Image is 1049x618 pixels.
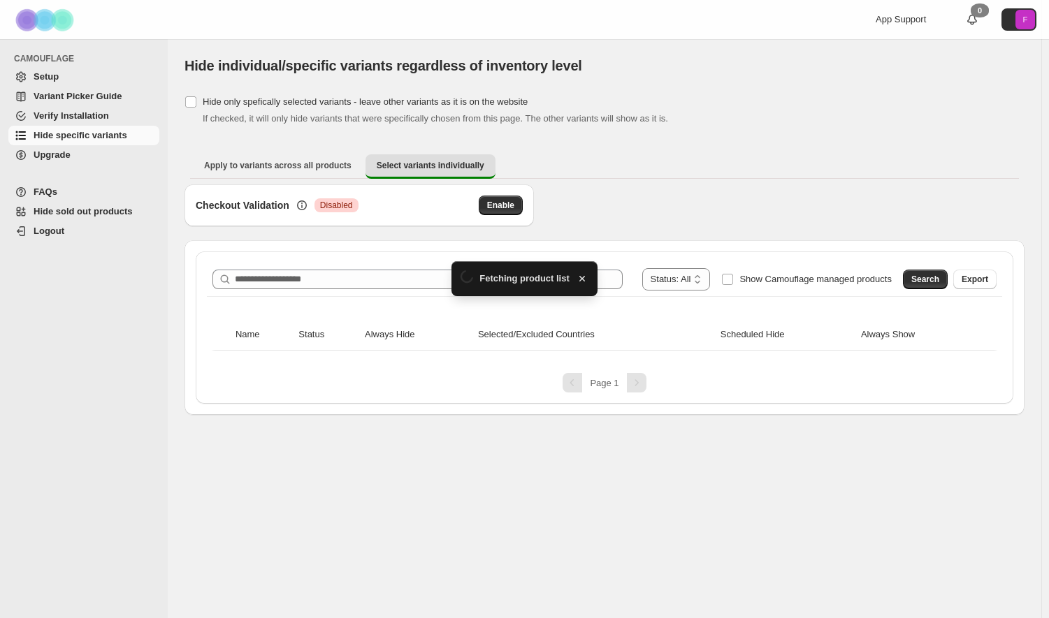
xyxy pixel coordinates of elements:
[34,71,59,82] span: Setup
[953,270,997,289] button: Export
[196,198,289,212] h3: Checkout Validation
[185,58,582,73] span: Hide individual/specific variants regardless of inventory level
[965,13,979,27] a: 0
[8,145,159,165] a: Upgrade
[590,378,618,388] span: Page 1
[479,272,570,286] span: Fetching product list
[8,106,159,126] a: Verify Installation
[8,67,159,87] a: Setup
[204,160,352,171] span: Apply to variants across all products
[366,154,495,179] button: Select variants individually
[34,110,109,121] span: Verify Installation
[8,87,159,106] a: Variant Picker Guide
[207,373,1002,392] nav: Pagination
[8,182,159,202] a: FAQs
[1001,8,1036,31] button: Avatar with initials F
[203,96,528,107] span: Hide only spefically selected variants - leave other variants as it is on the website
[479,196,523,215] button: Enable
[294,319,361,351] th: Status
[34,91,122,101] span: Variant Picker Guide
[34,226,64,236] span: Logout
[876,14,926,24] span: App Support
[320,200,353,211] span: Disabled
[14,53,161,64] span: CAMOUFLAGE
[903,270,948,289] button: Search
[34,130,127,140] span: Hide specific variants
[8,202,159,221] a: Hide sold out products
[857,319,978,351] th: Always Show
[34,149,71,160] span: Upgrade
[193,154,363,177] button: Apply to variants across all products
[34,186,57,197] span: FAQs
[962,274,988,285] span: Export
[1023,15,1028,24] text: F
[716,319,857,351] th: Scheduled Hide
[911,274,939,285] span: Search
[231,319,294,351] th: Name
[377,160,484,171] span: Select variants individually
[971,3,989,17] div: 0
[34,206,133,216] span: Hide sold out products
[8,126,159,145] a: Hide specific variants
[474,319,716,351] th: Selected/Excluded Countries
[739,274,892,284] span: Show Camouflage managed products
[361,319,474,351] th: Always Hide
[185,184,1025,415] div: Select variants individually
[8,221,159,241] a: Logout
[487,200,514,211] span: Enable
[1015,10,1035,29] span: Avatar with initials F
[11,1,81,39] img: Camouflage
[203,113,668,124] span: If checked, it will only hide variants that were specifically chosen from this page. The other va...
